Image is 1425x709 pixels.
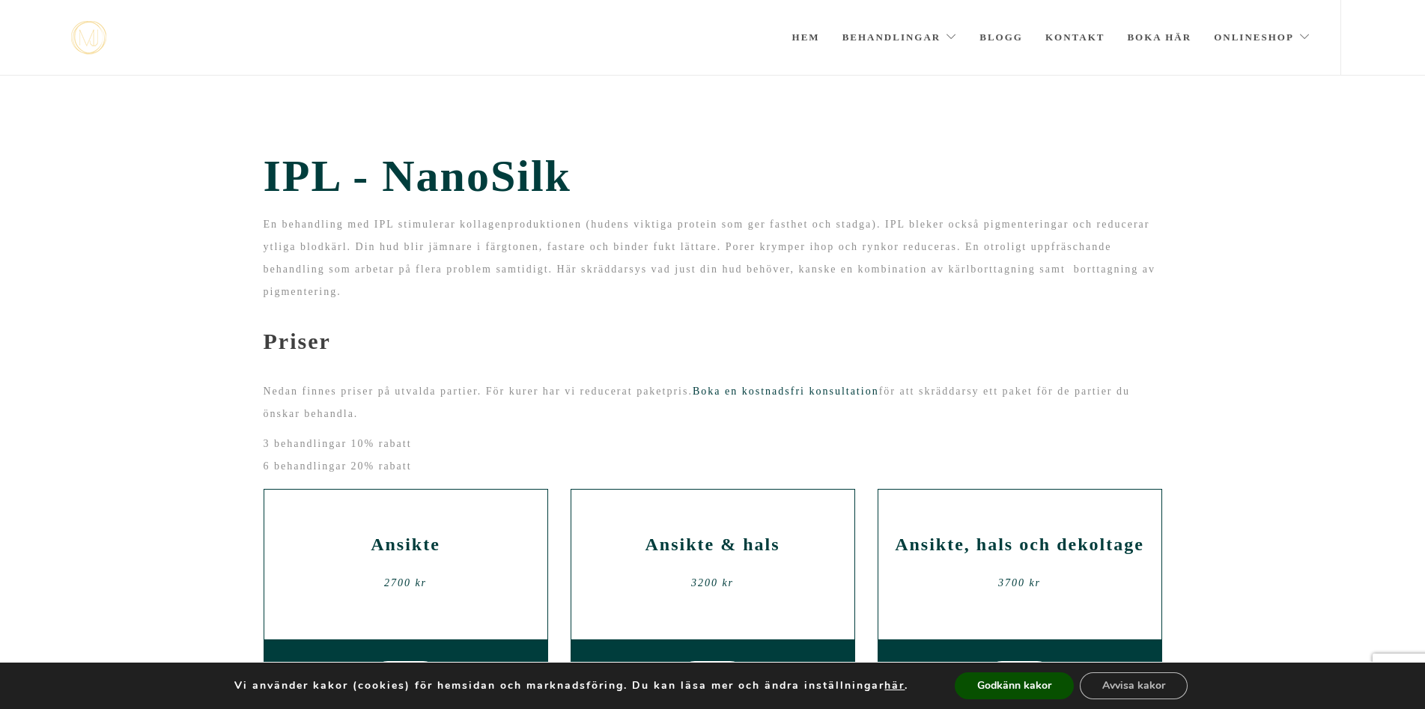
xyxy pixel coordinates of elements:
div: 3200 kr [583,572,843,594]
div: 2700 kr [276,572,536,594]
button: Godkänn kakor [955,672,1074,699]
h2: Ansikte, hals och dekoltage [890,535,1150,555]
a: Boka [983,661,1056,699]
span: Boka [392,661,419,699]
button: Avvisa kakor [1080,672,1188,699]
a: Boka en kostnadsfri konsultation [693,386,879,397]
span: Boka [699,661,726,699]
p: Nedan finnes priser på utvalda partier. För kurer har vi reducerat paketpris. för att skräddarsy ... [264,380,1162,425]
span: Boka [1006,661,1033,699]
p: En behandling med IPL stimulerar kollagenproduktionen (hudens viktiga protein som ger fasthet och... [264,213,1162,303]
span: - [264,303,273,329]
b: Priser [264,329,331,353]
p: Vi använder kakor (cookies) för hemsidan och marknadsföring. Du kan läsa mer och ändra inställnin... [234,679,908,693]
a: Boka [676,661,749,699]
p: 3 behandlingar 10% rabatt 6 behandlingar 20% rabatt [264,433,1162,478]
a: mjstudio mjstudio mjstudio [71,21,106,55]
img: mjstudio [71,21,106,55]
div: 3700 kr [890,572,1150,594]
span: IPL - NanoSilk [264,150,1162,202]
a: Boka [369,661,442,699]
button: här [884,679,905,693]
h2: Ansikte [276,535,536,555]
h2: Ansikte & hals [583,535,843,555]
